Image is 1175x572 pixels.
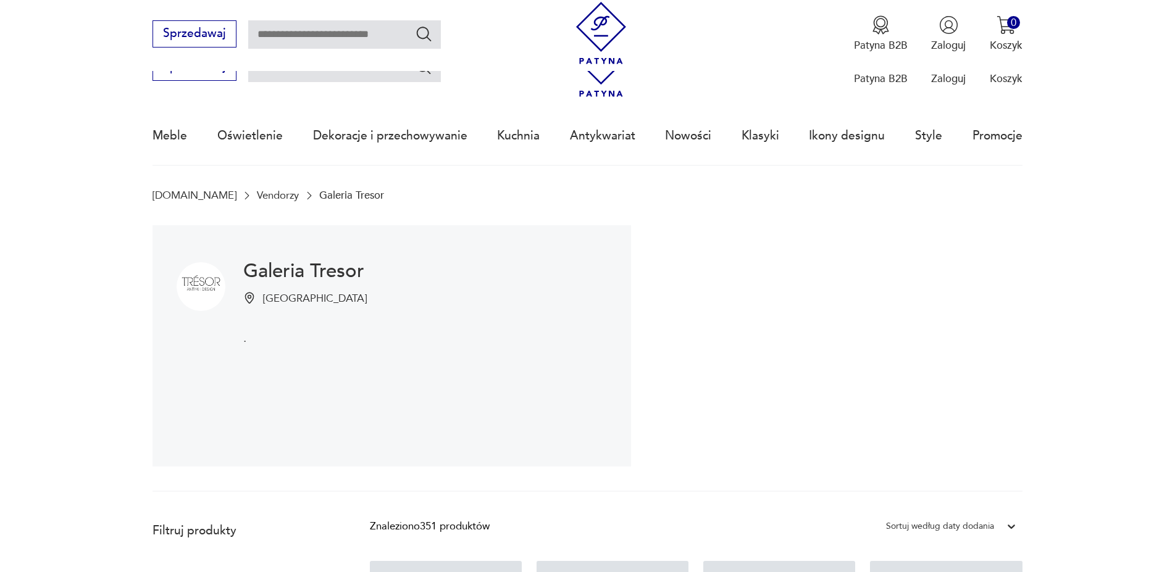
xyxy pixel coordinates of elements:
div: Znaleziono 351 produktów [370,518,490,534]
a: Nowości [665,107,711,164]
button: Zaloguj [931,15,966,52]
button: Szukaj [415,25,433,43]
a: Oświetlenie [217,107,283,164]
p: Filtruj produkty [153,523,334,539]
a: Ikony designu [809,107,885,164]
p: Patyna B2B [854,72,908,86]
img: Patyna - sklep z meblami i dekoracjami vintage [570,2,632,64]
a: Promocje [972,107,1022,164]
button: Szukaj [415,58,433,76]
a: Ikona medaluPatyna B2B [854,15,908,52]
p: Patyna B2B [854,38,908,52]
button: Patyna B2B [854,15,908,52]
a: Antykwariat [570,107,635,164]
p: Koszyk [990,38,1022,52]
img: Ikona koszyka [997,15,1016,35]
p: [GEOGRAPHIC_DATA] [263,292,367,306]
a: Style [915,107,942,164]
a: Vendorzy [257,189,299,201]
p: Koszyk [990,72,1022,86]
img: Ikonka użytkownika [939,15,958,35]
a: Kuchnia [497,107,540,164]
button: Sprzedawaj [153,20,236,48]
p: . [243,330,367,346]
img: Ikona medalu [871,15,890,35]
p: Zaloguj [931,38,966,52]
button: 0Koszyk [990,15,1022,52]
img: Ikonka pinezki mapy [243,292,256,304]
img: Galeria Tresor [177,262,225,311]
a: Meble [153,107,187,164]
h1: Galeria Tresor [243,262,367,280]
a: Klasyki [742,107,779,164]
div: 0 [1007,16,1020,29]
p: Zaloguj [931,72,966,86]
p: Galeria Tresor [319,189,384,201]
a: [DOMAIN_NAME] [153,189,236,201]
div: Sortuj według daty dodania [886,518,994,534]
a: Sprzedawaj [153,30,236,39]
img: Galeria Tresor [631,225,1022,467]
a: Dekoracje i przechowywanie [313,107,467,164]
a: Sprzedawaj [153,63,236,73]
